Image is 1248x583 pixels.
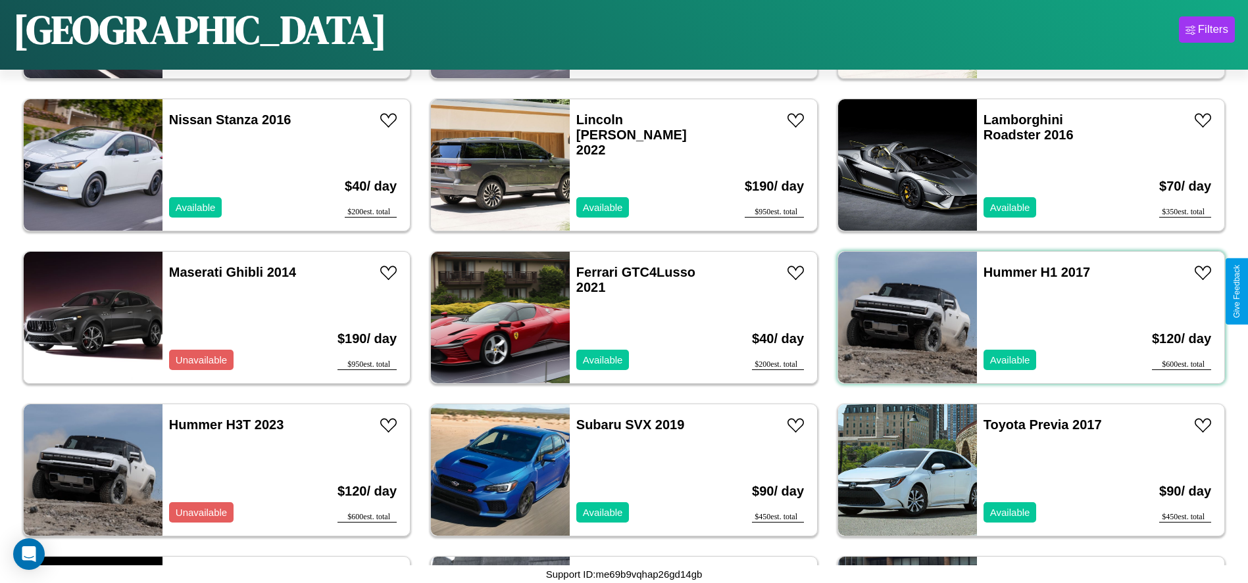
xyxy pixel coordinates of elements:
div: $ 450 est. total [752,512,804,523]
h3: $ 120 / day [1152,318,1211,360]
button: Filters [1179,16,1235,43]
p: Unavailable [176,503,227,521]
div: $ 600 est. total [337,512,397,523]
a: Hummer H3T 2023 [169,417,284,432]
div: $ 950 est. total [745,207,804,218]
p: Support ID: me69b9vqhap26gd14gb [546,565,703,583]
p: Available [990,198,1030,216]
a: Lamborghini Roadster 2016 [984,112,1074,142]
div: $ 950 est. total [337,360,397,370]
div: $ 600 est. total [1152,360,1211,370]
a: Subaru SVX 2019 [576,417,685,432]
p: Available [990,351,1030,369]
a: Ferrari GTC4Lusso 2021 [576,265,695,294]
div: Filters [1198,23,1228,36]
h3: $ 120 / day [337,471,397,512]
a: Lincoln [PERSON_NAME] 2022 [576,112,687,157]
div: $ 450 est. total [1159,512,1211,523]
p: Available [176,198,216,216]
p: Available [583,503,623,521]
h3: $ 40 / day [345,166,397,207]
div: Open Intercom Messenger [13,538,45,570]
div: Give Feedback [1232,265,1241,318]
h3: $ 190 / day [745,166,804,207]
h3: $ 190 / day [337,318,397,360]
h1: [GEOGRAPHIC_DATA] [13,3,387,57]
p: Available [583,351,623,369]
a: Hummer H1 2017 [984,265,1090,279]
h3: $ 90 / day [1159,471,1211,512]
a: Nissan Stanza 2016 [169,112,291,127]
h3: $ 40 / day [752,318,804,360]
a: Maserati Ghibli 2014 [169,265,296,279]
h3: $ 90 / day [752,471,804,512]
p: Available [990,503,1030,521]
a: Toyota Previa 2017 [984,417,1102,432]
div: $ 350 est. total [1159,207,1211,218]
h3: $ 70 / day [1159,166,1211,207]
div: $ 200 est. total [345,207,397,218]
p: Available [583,198,623,216]
p: Unavailable [176,351,227,369]
div: $ 200 est. total [752,360,804,370]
